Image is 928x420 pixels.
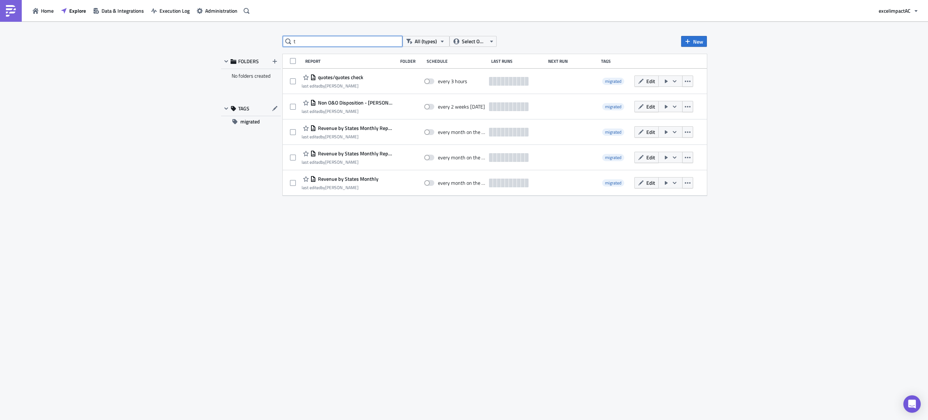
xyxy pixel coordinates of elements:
[605,179,621,186] span: migrated
[646,154,655,161] span: Edit
[903,395,921,413] div: Open Intercom Messenger
[646,77,655,85] span: Edit
[602,78,624,85] span: migrated
[438,154,486,161] div: every month on the 4th
[148,5,193,16] button: Execution Log
[602,179,624,187] span: migrated
[302,109,394,114] div: last edited by [PERSON_NAME]
[41,7,54,15] span: Home
[602,129,624,136] span: migrated
[302,134,394,139] div: last edited by [PERSON_NAME]
[634,152,659,163] button: Edit
[646,179,655,187] span: Edit
[438,180,486,186] div: every month on the 3rd
[316,176,378,182] span: Revenue by States Monthly
[305,58,397,64] div: Report
[634,177,659,188] button: Edit
[316,99,394,106] span: Non O&O Disposition - Otto Quotes
[302,159,394,165] div: last edited by [PERSON_NAME]
[875,5,923,16] button: excelimpactAC
[316,74,363,81] span: quotes/quotes check
[491,58,544,64] div: Last Runs
[548,58,598,64] div: Next Run
[69,7,86,15] span: Explore
[601,58,631,64] div: Tags
[57,5,90,16] button: Explore
[316,150,394,157] span: Revenue by States Monthly Report
[634,101,659,112] button: Edit
[238,105,249,112] span: TAGS
[602,103,624,110] span: migrated
[879,7,911,15] span: excelimpact AC
[5,5,17,17] img: PushMetrics
[634,126,659,138] button: Edit
[438,129,486,135] div: every month on the 3rd
[438,103,485,110] div: every 2 weeks on Monday
[605,129,621,135] span: migrated
[681,36,707,47] button: New
[605,154,621,161] span: migrated
[240,116,260,127] span: migrated
[646,103,655,110] span: Edit
[449,36,497,47] button: Select Owner
[646,128,655,136] span: Edit
[462,37,486,45] span: Select Owner
[693,38,703,45] span: New
[634,76,659,87] button: Edit
[316,125,394,131] span: Revenue by States Monthly Report (Internal)
[605,103,621,110] span: migrated
[221,69,281,83] div: No folders created
[238,58,259,65] span: FOLDERS
[101,7,144,15] span: Data & Integrations
[221,116,281,127] button: migrated
[283,36,402,47] input: Search Reports
[302,83,363,89] div: last edited by [PERSON_NAME]
[415,37,437,45] span: All (types)
[602,154,624,161] span: migrated
[605,78,621,85] span: migrated
[159,7,190,15] span: Execution Log
[29,5,57,16] button: Home
[438,78,467,85] div: every 3 hours
[400,58,423,64] div: Folder
[402,36,449,47] button: All (types)
[90,5,148,16] button: Data & Integrations
[302,185,378,190] div: last edited by [PERSON_NAME]
[193,5,241,16] button: Administration
[205,7,237,15] span: Administration
[427,58,488,64] div: Schedule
